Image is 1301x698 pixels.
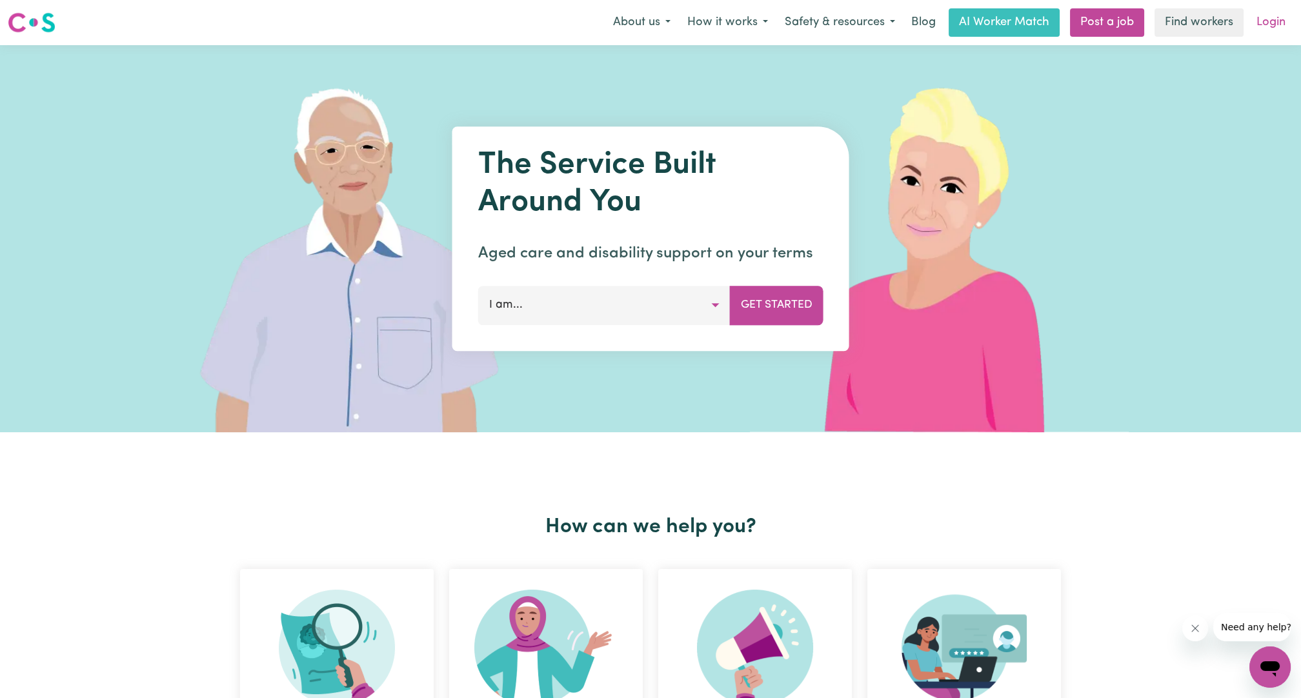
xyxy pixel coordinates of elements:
[478,286,731,324] button: I am...
[1249,646,1291,688] iframe: Button to launch messaging window
[8,8,55,37] a: Careseekers logo
[903,8,943,37] a: Blog
[1249,8,1293,37] a: Login
[730,286,823,324] button: Get Started
[1070,8,1144,37] a: Post a job
[1182,615,1208,641] iframe: Close message
[679,9,776,36] button: How it works
[1155,8,1244,37] a: Find workers
[478,147,823,221] h1: The Service Built Around You
[478,242,823,265] p: Aged care and disability support on your terms
[605,9,679,36] button: About us
[232,515,1069,539] h2: How can we help you?
[776,9,903,36] button: Safety & resources
[8,9,78,19] span: Need any help?
[8,11,55,34] img: Careseekers logo
[949,8,1060,37] a: AI Worker Match
[1213,613,1291,641] iframe: Message from company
